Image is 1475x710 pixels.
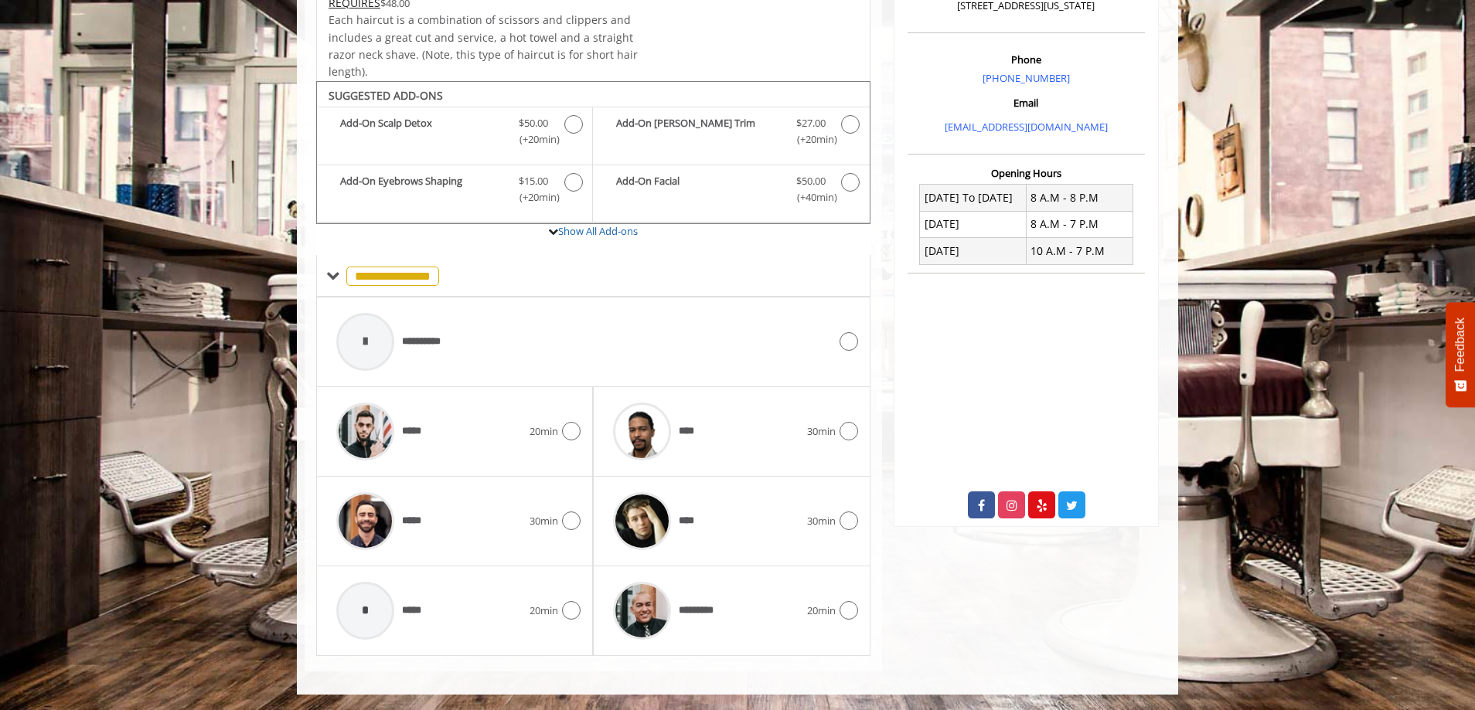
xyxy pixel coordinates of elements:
[983,71,1070,85] a: [PHONE_NUMBER]
[1446,302,1475,407] button: Feedback - Show survey
[807,423,836,440] span: 30min
[920,211,1027,237] td: [DATE]
[920,185,1027,211] td: [DATE] To [DATE]
[530,423,558,440] span: 20min
[530,603,558,619] span: 20min
[1026,211,1133,237] td: 8 A.M - 7 P.M
[519,173,548,189] span: $15.00
[796,115,826,131] span: $27.00
[511,131,557,148] span: (+20min )
[911,97,1141,108] h3: Email
[601,115,861,151] label: Add-On Beard Trim
[920,238,1027,264] td: [DATE]
[1026,238,1133,264] td: 10 A.M - 7 P.M
[1453,318,1467,372] span: Feedback
[788,189,833,206] span: (+40min )
[1026,185,1133,211] td: 8 A.M - 8 P.M
[788,131,833,148] span: (+20min )
[807,513,836,529] span: 30min
[601,173,861,209] label: Add-On Facial
[558,224,638,238] a: Show All Add-ons
[340,173,503,206] b: Add-On Eyebrows Shaping
[807,603,836,619] span: 20min
[945,120,1108,134] a: [EMAIL_ADDRESS][DOMAIN_NAME]
[325,173,584,209] label: Add-On Eyebrows Shaping
[911,54,1141,65] h3: Phone
[530,513,558,529] span: 30min
[340,115,503,148] b: Add-On Scalp Detox
[325,115,584,151] label: Add-On Scalp Detox
[316,81,870,225] div: The Made Man Haircut Add-onS
[329,12,638,79] span: Each haircut is a combination of scissors and clippers and includes a great cut and service, a ho...
[616,115,780,148] b: Add-On [PERSON_NAME] Trim
[616,173,780,206] b: Add-On Facial
[329,88,443,103] b: SUGGESTED ADD-ONS
[796,173,826,189] span: $50.00
[908,168,1145,178] h3: Opening Hours
[519,115,548,131] span: $50.00
[511,189,557,206] span: (+20min )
